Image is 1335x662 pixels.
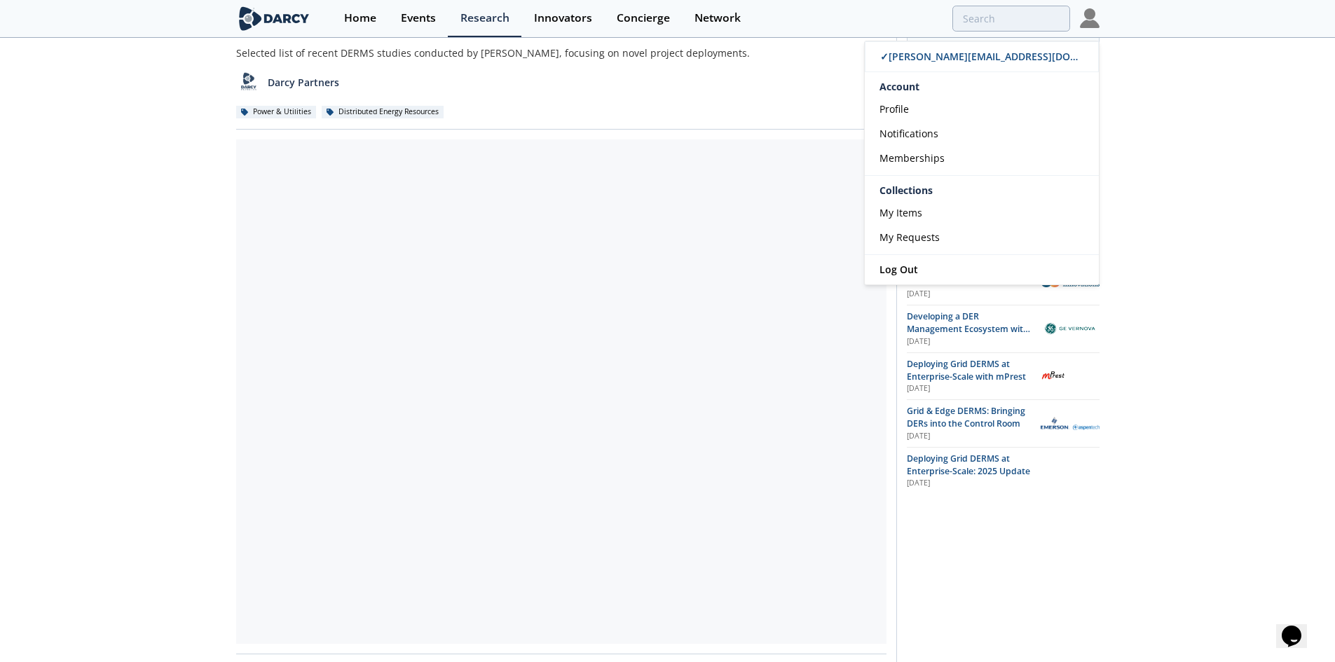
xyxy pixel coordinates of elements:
[907,310,1030,348] span: Developing a DER Management Ecosystem with GE Vernova
[865,41,1099,72] a: ✓[PERSON_NAME][EMAIL_ADDRESS][DOMAIN_NAME]
[907,453,1030,477] span: Deploying Grid DERMS at Enterprise-Scale: 2025 Update
[879,127,938,140] span: Notifications
[322,106,444,118] div: Distributed Energy Resources
[865,200,1099,225] a: My Items
[865,121,1099,146] a: Notifications
[401,13,436,24] div: Events
[879,230,940,244] span: My Requests
[879,206,922,219] span: My Items
[694,13,741,24] div: Network
[865,255,1099,284] a: Log Out
[952,6,1070,32] input: Advanced Search
[907,289,1031,300] div: [DATE]
[879,151,945,165] span: Memberships
[534,13,592,24] div: Innovators
[907,336,1031,347] div: [DATE]
[907,405,1025,429] span: Grid & Edge DERMS: Bringing DERs into the Control Room
[865,97,1099,121] a: Profile
[1080,8,1100,28] img: Profile
[907,358,1026,382] span: Deploying Grid DERMS at Enterprise-Scale with mPrest
[907,358,1100,395] a: Deploying Grid DERMS at Enterprise-Scale with mPrest [DATE] mPrest
[865,72,1099,97] div: Account
[880,50,1132,63] span: ✓ [PERSON_NAME][EMAIL_ADDRESS][DOMAIN_NAME]
[617,13,670,24] div: Concierge
[879,102,909,116] span: Profile
[907,383,1031,394] div: [DATE]
[1276,606,1321,648] iframe: chat widget
[1041,417,1100,430] img: Aspen Technology
[460,13,509,24] div: Research
[907,405,1100,442] a: Grid & Edge DERMS: Bringing DERs into the Control Room [DATE] Aspen Technology
[865,181,1099,200] div: Collections
[236,106,317,118] div: Power & Utilities
[907,431,1031,442] div: [DATE]
[865,225,1099,249] a: My Requests
[268,75,339,90] p: Darcy Partners
[907,478,1031,489] div: [DATE]
[344,13,376,24] div: Home
[236,46,886,60] div: Selected list of recent DERMS studies conducted by [PERSON_NAME], focusing on novel project deplo...
[865,146,1099,170] a: Memberships
[879,263,918,276] span: Log Out
[907,263,1025,288] span: DERMS: How UKPN Manages DERs AND the Grid
[907,453,1100,490] a: Deploying Grid DERMS at Enterprise-Scale: 2025 Update [DATE]
[907,310,1100,347] a: Developing a DER Management Ecosystem with GE Vernova [DATE] GE Vernova
[1041,364,1065,388] img: mPrest
[236,6,313,31] img: logo-wide.svg
[1041,319,1100,338] img: GE Vernova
